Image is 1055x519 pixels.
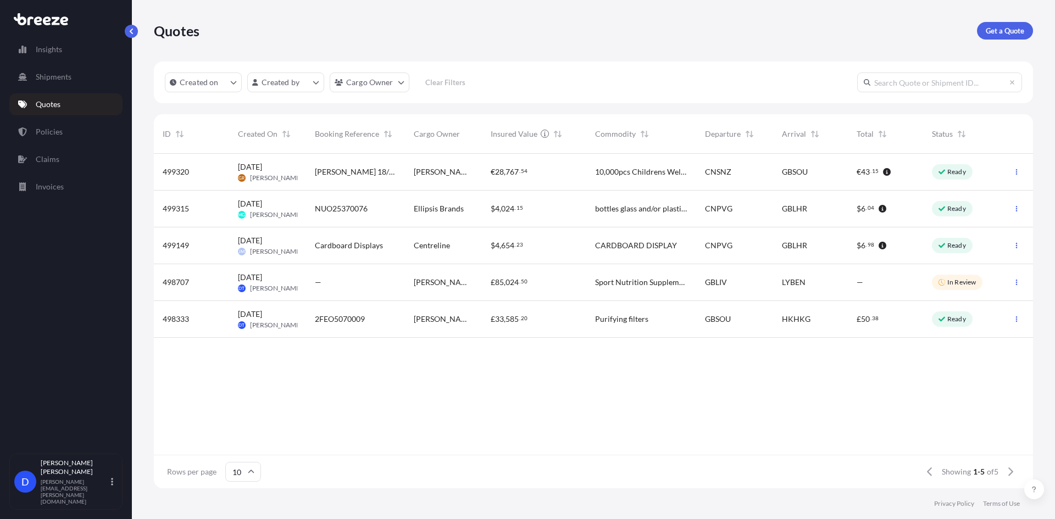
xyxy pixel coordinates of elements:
[491,278,495,286] span: £
[857,242,861,249] span: $
[9,38,123,60] a: Insights
[36,126,63,137] p: Policies
[782,129,806,139] span: Arrival
[238,272,262,283] span: [DATE]
[501,205,514,213] span: 024
[782,166,808,177] span: GBSOU
[163,240,189,251] span: 499149
[36,181,64,192] p: Invoices
[934,499,974,508] p: Privacy Policy
[163,129,171,139] span: ID
[499,205,501,213] span: ,
[238,129,277,139] span: Created On
[495,205,499,213] span: 4
[551,127,564,141] button: Sort
[782,277,806,288] span: LYBEN
[517,243,523,247] span: 23
[947,168,966,176] p: Ready
[173,127,186,141] button: Sort
[868,206,874,210] span: 04
[705,277,727,288] span: GBLIV
[238,172,245,183] span: GR
[238,309,262,320] span: [DATE]
[870,169,871,173] span: .
[495,242,499,249] span: 4
[868,243,874,247] span: 98
[987,466,998,477] span: of 5
[381,127,395,141] button: Sort
[36,71,71,82] p: Shipments
[595,277,687,288] span: Sport Nutrition Supplements
[983,499,1020,508] p: Terms of Use
[595,129,636,139] span: Commodity
[250,321,302,330] span: [PERSON_NAME]
[414,314,473,325] span: [PERSON_NAME] Filters
[782,240,807,251] span: GBLHR
[315,203,368,214] span: NUO25370076
[315,166,396,177] span: [PERSON_NAME] 18/09
[973,466,985,477] span: 1-5
[250,247,302,256] span: [PERSON_NAME]
[163,203,189,214] span: 499315
[519,316,520,320] span: .
[41,478,109,505] p: [PERSON_NAME][EMAIL_ADDRESS][PERSON_NAME][DOMAIN_NAME]
[238,161,262,172] span: [DATE]
[330,72,409,92] button: cargoOwner Filter options
[705,129,741,139] span: Departure
[808,127,821,141] button: Sort
[861,315,870,323] span: 50
[238,235,262,246] span: [DATE]
[36,154,59,165] p: Claims
[705,314,731,325] span: GBSOU
[932,129,953,139] span: Status
[495,315,504,323] span: 33
[163,277,189,288] span: 498707
[180,77,219,88] p: Created on
[247,72,324,92] button: createdBy Filter options
[238,209,245,220] span: MG
[595,166,687,177] span: 10,000pcs Childrens Wellington Boots
[315,277,321,288] span: —
[414,166,473,177] span: [PERSON_NAME] GLOBAL
[876,127,889,141] button: Sort
[9,66,123,88] a: Shipments
[857,277,863,288] span: —
[977,22,1033,40] a: Get a Quote
[857,205,861,213] span: $
[861,168,870,176] span: 43
[238,246,245,257] span: JM
[705,166,731,177] span: CNSNZ
[517,206,523,210] span: 15
[947,204,966,213] p: Ready
[414,129,460,139] span: Cargo Owner
[495,168,504,176] span: 28
[866,243,867,247] span: .
[870,316,871,320] span: .
[521,316,527,320] span: 20
[154,22,199,40] p: Quotes
[315,240,383,251] span: Cardboard Displays
[504,315,506,323] span: ,
[495,278,504,286] span: 85
[491,129,537,139] span: Insured Value
[857,168,861,176] span: €
[491,242,495,249] span: $
[163,166,189,177] span: 499320
[415,74,476,91] button: Clear Filters
[506,168,519,176] span: 767
[36,44,62,55] p: Insights
[499,242,501,249] span: ,
[942,466,971,477] span: Showing
[9,93,123,115] a: Quotes
[167,466,216,477] span: Rows per page
[165,72,242,92] button: createdOn Filter options
[857,129,874,139] span: Total
[743,127,756,141] button: Sort
[872,169,879,173] span: 15
[947,315,966,323] p: Ready
[515,206,516,210] span: .
[414,240,450,251] span: Centreline
[857,72,1022,92] input: Search Quote or Shipment ID...
[250,284,302,293] span: [PERSON_NAME]
[595,314,648,325] span: Purifying filters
